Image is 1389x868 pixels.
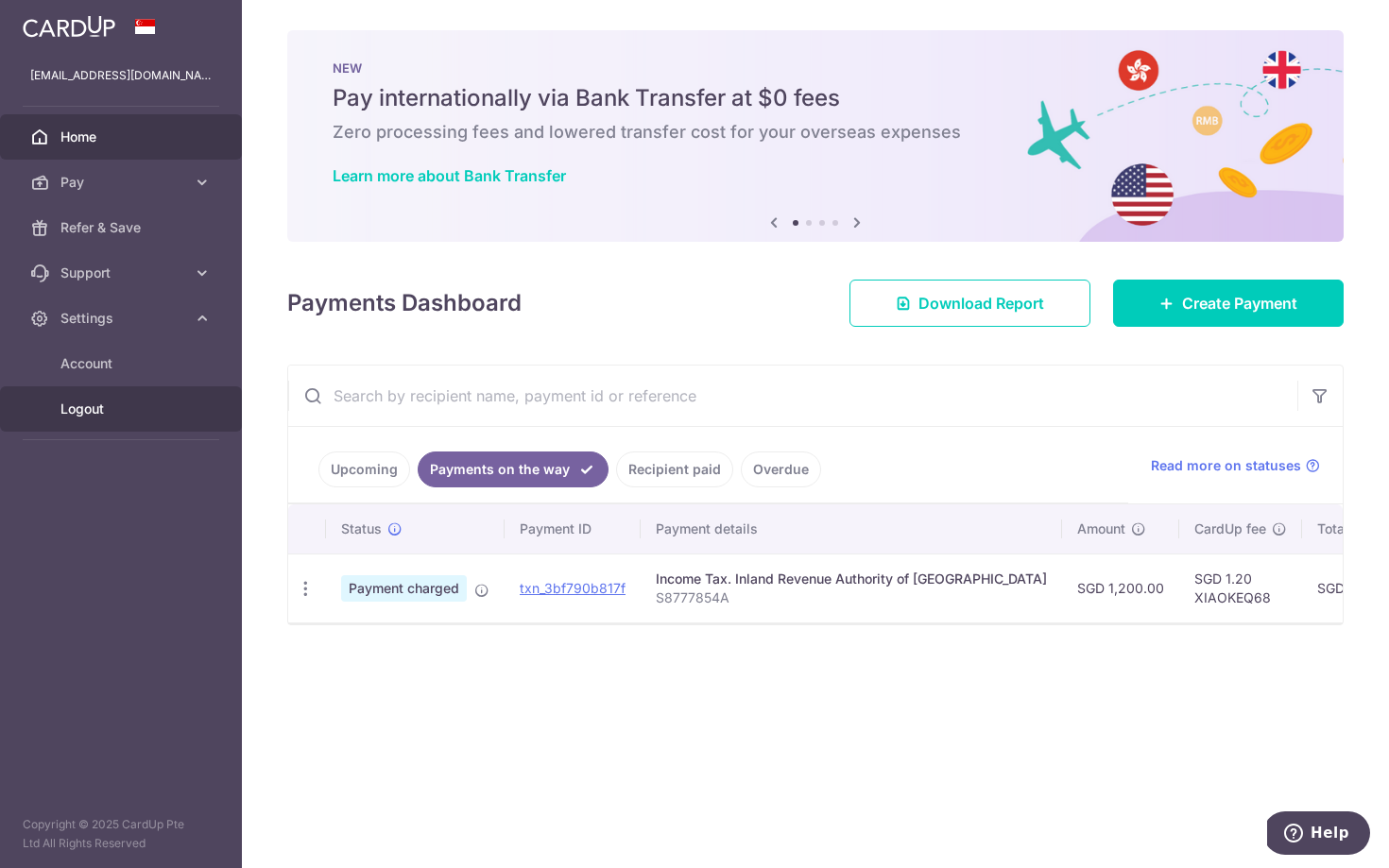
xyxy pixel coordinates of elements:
[60,173,185,192] span: Pay
[287,30,1344,242] img: Bank transfer banner
[23,15,115,38] img: CardUp
[318,451,410,487] a: Upcoming
[1194,519,1266,538] span: CardUp fee
[60,309,185,328] span: Settings
[1077,519,1125,538] span: Amount
[287,286,522,320] h4: Payments Dashboard
[341,519,382,538] span: Status
[418,451,609,487] a: Payments on the way
[288,366,1297,426] input: Search by recipient name, payment id or reference
[1179,553,1302,622] td: SGD 1.20 XIAOKEQ68
[849,280,1090,327] a: Download Report
[656,570,1047,588] div: Income Tax. Inland Revenue Authority of [GEOGRAPHIC_DATA]
[741,451,821,487] a: Overdue
[918,292,1044,315] span: Download Report
[1151,456,1320,475] a: Read more on statuses
[1317,519,1380,538] span: Total amt.
[60,354,185,373] span: Account
[60,264,185,282] span: Support
[641,504,1062,553] th: Payment details
[505,504,641,553] th: Payment ID
[333,83,1298,113] h5: Pay internationally via Bank Transfer at $0 fees
[341,575,467,602] span: Payment charged
[1151,456,1301,475] span: Read more on statuses
[1062,553,1179,622] td: SGD 1,200.00
[333,60,1298,76] p: NEW
[60,400,185,418] span: Logout
[1113,280,1344,327] a: Create Payment
[1182,292,1297,315] span: Create Payment
[520,580,626,596] a: txn_3bf790b817f
[1267,811,1370,859] iframe: Opens a widget where you can find more information
[616,451,733,487] a: Recipient paid
[30,66,212,85] p: [EMAIL_ADDRESS][DOMAIN_NAME]
[333,166,566,185] a: Learn more about Bank Transfer
[333,121,1298,144] h6: Zero processing fees and lowered transfer cost for your overseas expenses
[656,588,1047,607] p: S8777854A
[60,218,185,237] span: Refer & Save
[60,128,185,146] span: Home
